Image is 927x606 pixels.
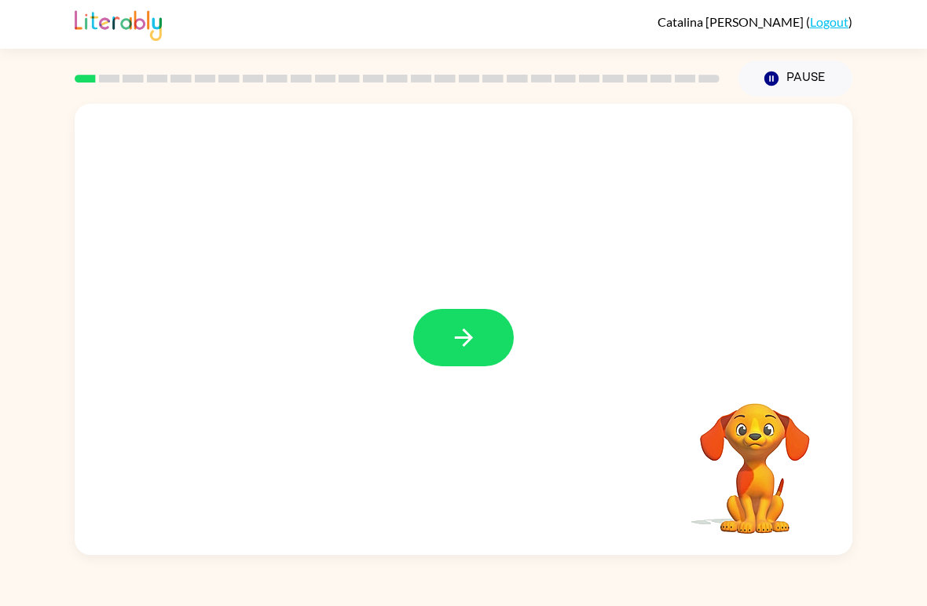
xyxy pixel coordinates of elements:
img: Literably [75,6,162,41]
button: Pause [738,61,852,97]
div: ( ) [658,14,852,29]
a: Logout [810,14,848,29]
video: Your browser must support playing .mp4 files to use Literably. Please try using another browser. [676,379,834,536]
span: Catalina [PERSON_NAME] [658,14,806,29]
